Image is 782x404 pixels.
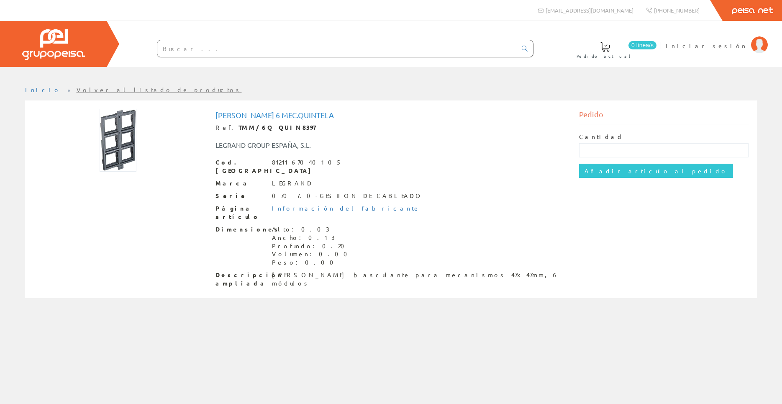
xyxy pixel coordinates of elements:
[272,158,342,167] div: 8424167040105
[272,234,352,242] div: Ancho: 0.13
[272,242,352,250] div: Profundo: 0.20
[25,86,61,93] a: Inicio
[272,271,567,288] div: [PERSON_NAME] basculante para mecanismos 47x47mm, 6 módulos
[579,109,749,124] div: Pedido
[215,124,567,132] div: Ref.
[579,133,623,141] label: Cantidad
[215,225,266,234] span: Dimensiones
[577,52,633,60] span: Pedido actual
[215,111,567,119] h1: [PERSON_NAME] 6 Mec.quintela
[628,41,656,49] span: 0 línea/s
[272,258,352,267] div: Peso: 0.00
[272,192,423,200] div: 070 7.0-GESTION DE CABLEADO
[215,204,266,221] span: Página artículo
[272,250,352,258] div: Volumen: 0.00
[546,7,633,14] span: [EMAIL_ADDRESS][DOMAIN_NAME]
[666,41,747,50] span: Iniciar sesión
[272,204,420,212] a: Información del fabricante
[579,164,733,178] input: Añadir artículo al pedido
[272,225,352,234] div: Alto: 0.03
[238,124,315,131] strong: TMM/6Q QUIN8397
[100,109,136,172] img: Foto artículo Marco Basculante 6 Mec.quintela (87.9x150)
[215,158,266,175] span: Cod. [GEOGRAPHIC_DATA]
[215,179,266,188] span: Marca
[157,40,517,57] input: Buscar ...
[666,35,768,43] a: Iniciar sesión
[654,7,700,14] span: [PHONE_NUMBER]
[22,29,85,60] img: Grupo Peisa
[272,179,313,188] div: LEGRAND
[215,271,266,288] span: Descripción ampliada
[77,86,242,93] a: Volver al listado de productos
[215,192,266,200] span: Serie
[209,140,421,150] div: LEGRAND GROUP ESPAÑA, S.L.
